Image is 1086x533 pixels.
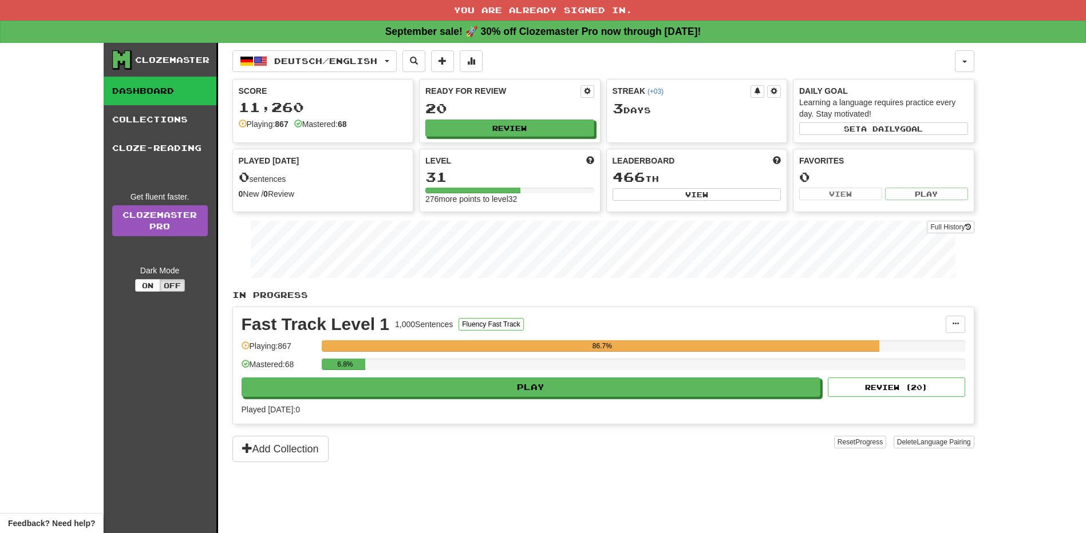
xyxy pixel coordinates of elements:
[799,122,968,135] button: Seta dailygoal
[613,85,751,97] div: Streak
[239,155,299,166] span: Played [DATE]
[431,50,454,72] button: Add sentence to collection
[613,101,781,116] div: Day s
[239,85,408,97] div: Score
[613,155,675,166] span: Leaderboard
[861,125,900,133] span: a daily
[799,97,968,120] div: Learning a language requires practice every day. Stay motivated!
[112,205,208,236] a: ClozemasterPro
[385,26,701,37] strong: September sale! 🚀 30% off Clozemaster Pro now through [DATE]!
[239,169,250,185] span: 0
[460,50,483,72] button: More stats
[459,318,523,331] button: Fluency Fast Track
[8,518,95,529] span: Open feedback widget
[647,87,664,96] a: (+03)
[927,221,974,233] button: Full History
[239,188,408,200] div: New / Review
[855,438,883,446] span: Progress
[104,105,216,134] a: Collections
[586,155,594,166] span: Score more points to level up
[917,438,970,446] span: Language Pairing
[425,120,594,137] button: Review
[275,120,288,129] strong: 867
[239,118,289,130] div: Playing:
[325,340,879,352] div: 86.7%
[274,56,377,66] span: Deutsch / English
[263,189,268,198] strong: 0
[112,265,208,276] div: Dark Mode
[799,85,968,97] div: Daily Goal
[232,50,397,72] button: Deutsch/English
[834,436,886,448] button: ResetProgress
[104,134,216,162] a: Cloze-Reading
[425,101,594,116] div: 20
[242,377,821,397] button: Play
[425,170,594,184] div: 31
[232,289,974,301] p: In Progress
[135,54,210,66] div: Clozemaster
[104,77,216,105] a: Dashboard
[773,155,781,166] span: This week in points, UTC
[325,359,365,370] div: 6.8%
[613,170,781,185] div: th
[402,50,425,72] button: Search sentences
[242,405,300,414] span: Played [DATE]: 0
[613,100,623,116] span: 3
[613,188,781,201] button: View
[242,340,316,359] div: Playing: 867
[425,85,580,97] div: Ready for Review
[425,193,594,205] div: 276 more points to level 32
[239,189,243,198] strong: 0
[338,120,347,129] strong: 68
[242,316,390,333] div: Fast Track Level 1
[613,169,645,185] span: 466
[799,155,968,166] div: Favorites
[135,279,160,292] button: On
[239,170,408,185] div: sentences
[395,319,453,330] div: 1,000 Sentences
[239,100,408,114] div: 11,260
[425,155,451,166] span: Level
[828,377,965,397] button: Review (20)
[242,359,316,377] div: Mastered: 68
[294,118,347,130] div: Mastered:
[160,279,185,292] button: Off
[112,191,208,202] div: Get fluent faster.
[799,188,882,200] button: View
[885,188,968,200] button: Play
[799,170,968,184] div: 0
[232,436,329,462] button: Add Collection
[894,436,974,448] button: DeleteLanguage Pairing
